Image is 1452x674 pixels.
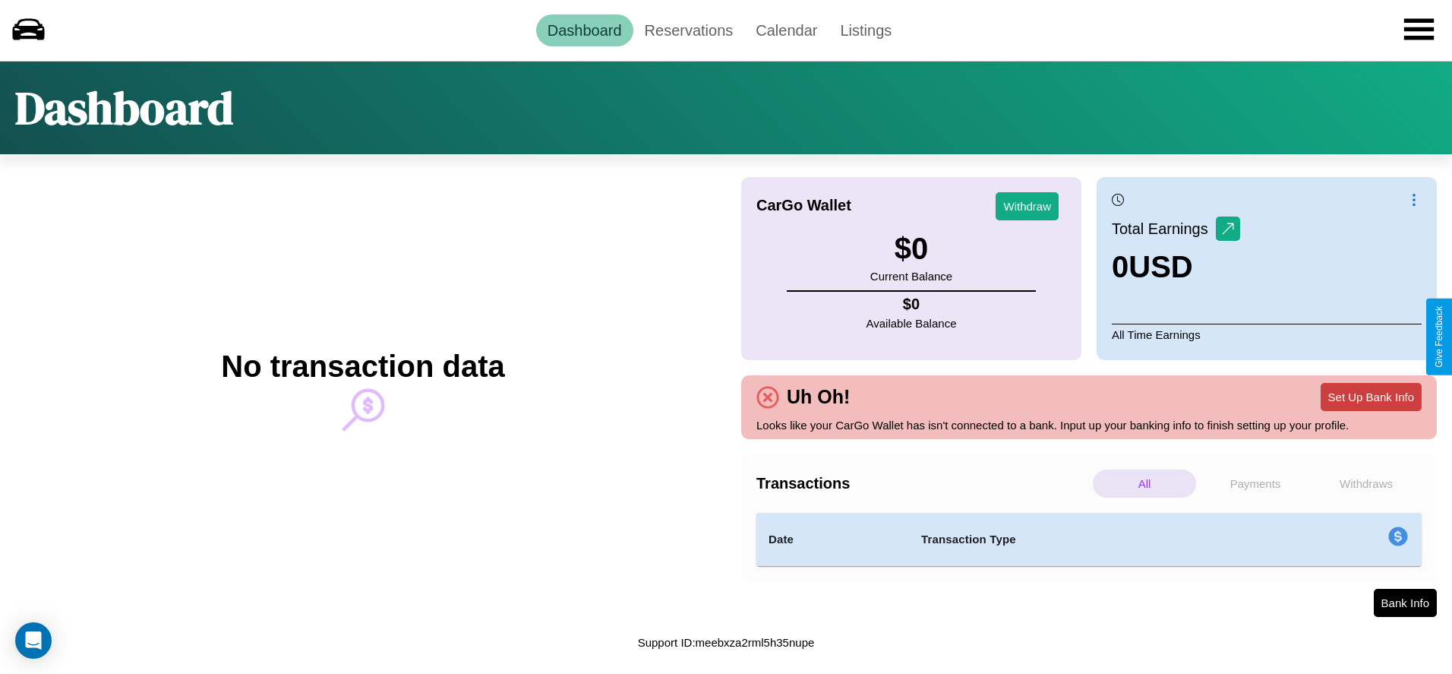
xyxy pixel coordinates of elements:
[638,632,815,653] p: Support ID: meebxza2rml5h35nupe
[996,192,1059,220] button: Withdraw
[633,14,745,46] a: Reservations
[866,313,957,334] p: Available Balance
[1434,306,1444,368] div: Give Feedback
[536,14,633,46] a: Dashboard
[870,266,952,286] p: Current Balance
[15,622,52,659] div: Open Intercom Messenger
[15,77,233,139] h1: Dashboard
[1112,250,1240,284] h3: 0 USD
[756,197,851,214] h4: CarGo Wallet
[756,475,1089,492] h4: Transactions
[221,350,504,384] h2: No transaction data
[829,14,903,46] a: Listings
[1112,215,1216,242] p: Total Earnings
[1321,383,1422,411] button: Set Up Bank Info
[1315,470,1418,498] p: Withdraws
[1093,470,1196,498] p: All
[1204,470,1307,498] p: Payments
[866,296,957,313] h4: $ 0
[870,232,952,266] h3: $ 0
[769,530,897,549] h4: Date
[1374,589,1437,617] button: Bank Info
[779,386,857,408] h4: Uh Oh!
[756,415,1422,435] p: Looks like your CarGo Wallet has isn't connected to a bank. Input up your banking info to finish ...
[921,530,1264,549] h4: Transaction Type
[756,513,1422,566] table: simple table
[1112,324,1422,345] p: All Time Earnings
[744,14,829,46] a: Calendar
